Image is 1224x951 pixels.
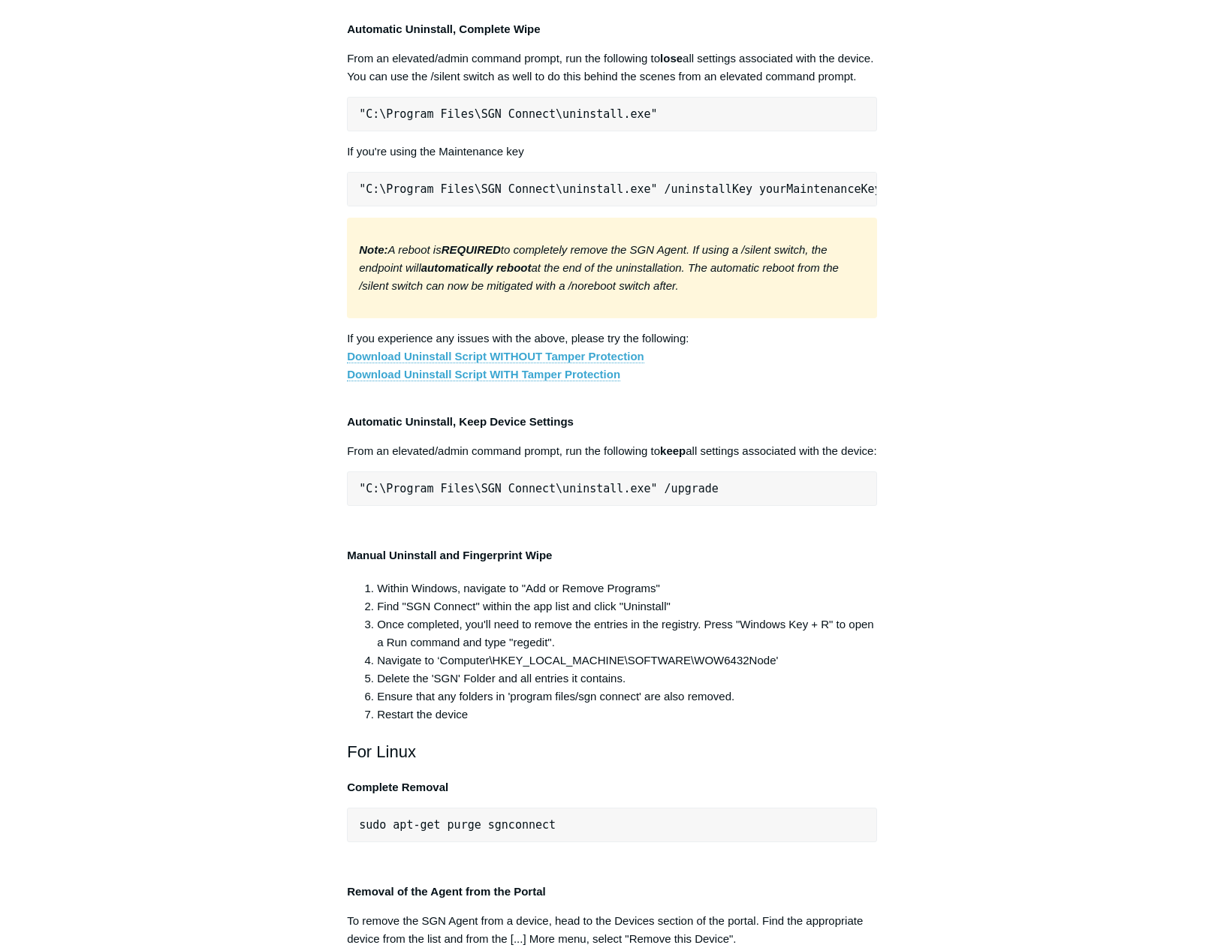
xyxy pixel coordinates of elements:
span: To remove the SGN Agent from a device, head to the Devices section of the portal. Find the approp... [347,914,863,945]
pre: sudo apt-get purge sgnconnect [347,808,877,842]
li: Ensure that any folders in 'program files/sgn connect' are also removed. [377,688,877,706]
strong: keep [660,444,686,457]
span: From an elevated/admin command prompt, run the following to all settings associated with the devi... [347,52,873,83]
span: "C:\Program Files\SGN Connect\uninstall.exe" /upgrade [359,482,719,495]
li: Within Windows, navigate to "Add or Remove Programs" [377,579,877,597]
strong: Complete Removal [347,781,448,793]
p: If you're using the Maintenance key [347,143,877,161]
p: If you experience any issues with the above, please try the following: [347,330,877,384]
li: Delete the 'SGN' Folder and all entries it contains. [377,670,877,688]
strong: lose [660,52,683,65]
strong: REQUIRED [442,243,501,256]
a: Download Uninstall Script WITH Tamper Protection [347,368,620,381]
li: Restart the device [377,706,877,724]
li: Navigate to ‘Computer\HKEY_LOCAL_MACHINE\SOFTWARE\WOW6432Node' [377,652,877,670]
strong: automatically reboot [421,261,532,274]
span: "C:\Program Files\SGN Connect\uninstall.exe" [359,107,657,121]
pre: "C:\Program Files\SGN Connect\uninstall.exe" /uninstallKey yourMaintenanceKeyHere [347,172,877,206]
li: Find "SGN Connect" within the app list and click "Uninstall" [377,597,877,615]
strong: Manual Uninstall and Fingerprint Wipe [347,549,552,561]
span: From an elevated/admin command prompt, run the following to all settings associated with the device: [347,444,876,457]
strong: Automatic Uninstall, Complete Wipe [347,23,540,35]
h2: For Linux [347,739,877,765]
strong: Note: [359,243,387,256]
a: Download Uninstall Script WITHOUT Tamper Protection [347,350,644,363]
li: Once completed, you'll need to remove the entries in the registry. Press "Windows Key + R" to ope... [377,615,877,652]
strong: Automatic Uninstall, Keep Device Settings [347,415,574,428]
em: A reboot is to completely remove the SGN Agent. If using a /silent switch, the endpoint will at t... [359,243,839,292]
strong: Removal of the Agent from the Portal [347,885,545,898]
